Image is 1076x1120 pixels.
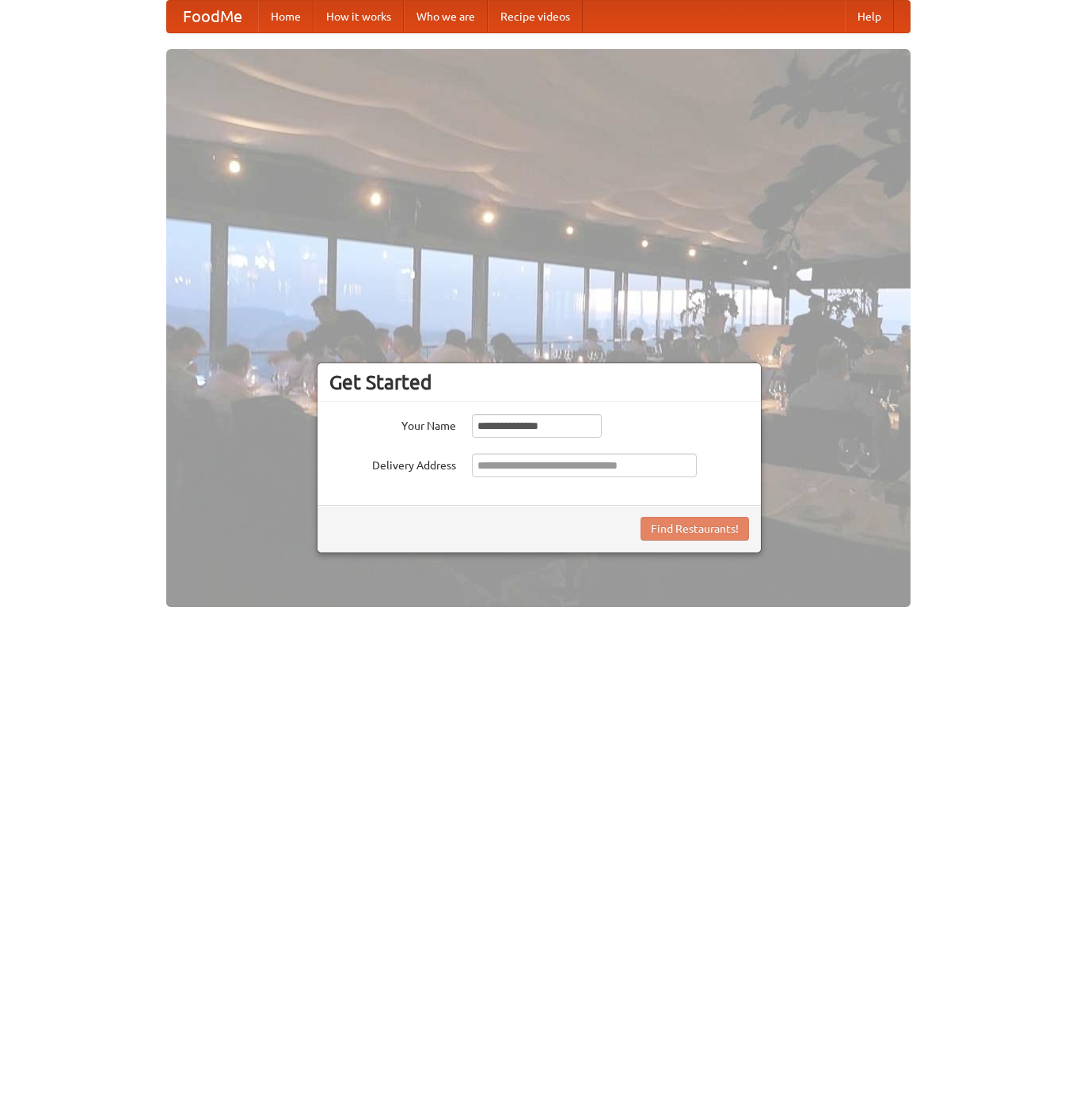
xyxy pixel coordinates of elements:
[641,517,749,541] button: Find Restaurants!
[404,1,488,32] a: Who we are
[845,1,894,32] a: Help
[258,1,314,32] a: Home
[329,414,456,434] label: Your Name
[167,1,258,32] a: FoodMe
[329,370,749,394] h3: Get Started
[314,1,404,32] a: How it works
[488,1,583,32] a: Recipe videos
[329,454,456,473] label: Delivery Address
